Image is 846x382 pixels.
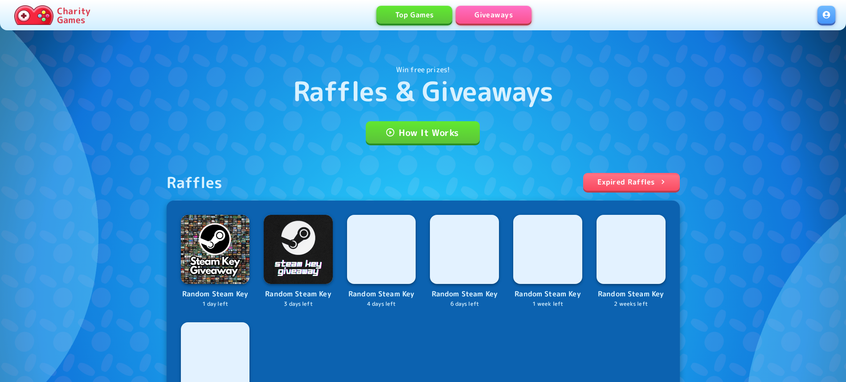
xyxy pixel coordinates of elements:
[347,215,416,284] img: Logo
[597,300,666,308] p: 2 weeks left
[264,300,333,308] p: 3 days left
[264,288,333,300] p: Random Steam Key
[14,5,53,25] img: Charity.Games
[181,300,250,308] p: 1 day left
[456,6,531,24] a: Giveaways
[430,288,499,300] p: Random Steam Key
[366,121,480,144] a: How It Works
[57,6,90,24] p: Charity Games
[513,300,582,308] p: 1 week left
[513,215,582,284] img: Logo
[264,215,333,284] img: Logo
[513,288,582,300] p: Random Steam Key
[430,215,499,308] a: LogoRandom Steam Key6 days left
[597,215,666,284] img: Logo
[11,4,94,27] a: Charity Games
[376,6,452,24] a: Top Games
[430,300,499,308] p: 6 days left
[513,215,582,308] a: LogoRandom Steam Key1 week left
[181,215,250,308] a: LogoRandom Steam Key1 day left
[347,215,416,308] a: LogoRandom Steam Key4 days left
[293,75,553,107] h1: Raffles & Giveaways
[583,173,680,191] a: Expired Raffles
[347,288,416,300] p: Random Steam Key
[347,300,416,308] p: 4 days left
[264,215,333,308] a: LogoRandom Steam Key3 days left
[181,288,250,300] p: Random Steam Key
[597,288,666,300] p: Random Steam Key
[181,215,250,284] img: Logo
[430,215,499,284] img: Logo
[597,215,666,308] a: LogoRandom Steam Key2 weeks left
[396,64,450,75] p: Win free prizes!
[167,173,223,192] div: Raffles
